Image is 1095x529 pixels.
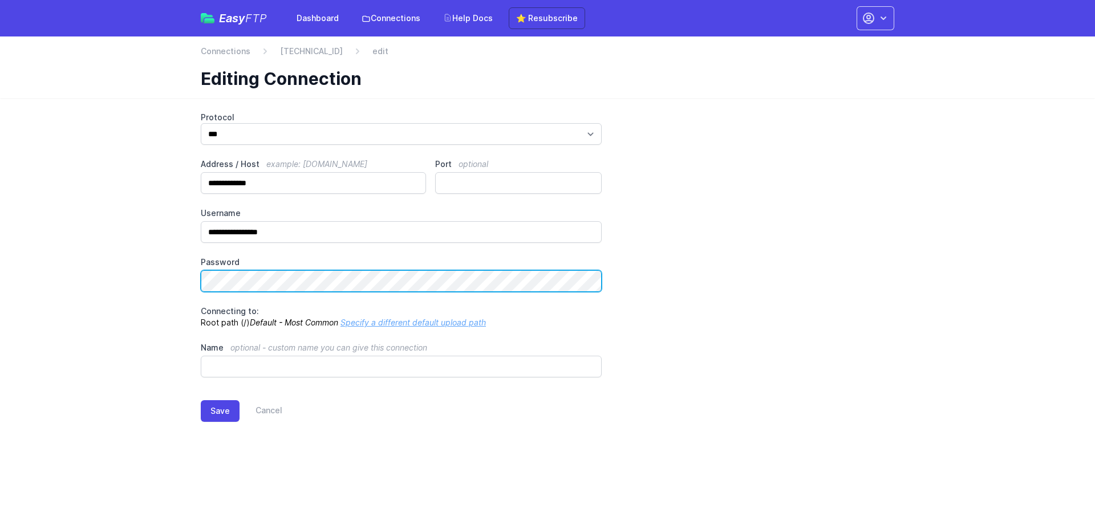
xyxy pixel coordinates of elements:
[509,7,585,29] a: ⭐ Resubscribe
[436,8,500,29] a: Help Docs
[201,306,259,316] span: Connecting to:
[459,159,488,169] span: optional
[290,8,346,29] a: Dashboard
[230,343,427,352] span: optional - custom name you can give this connection
[201,342,602,353] label: Name
[280,46,343,57] a: [TECHNICAL_ID]
[245,11,267,25] span: FTP
[219,13,267,24] span: Easy
[201,112,602,123] label: Protocol
[201,46,250,57] a: Connections
[201,13,267,24] a: EasyFTP
[201,400,240,422] button: Save
[201,257,602,268] label: Password
[201,46,894,64] nav: Breadcrumb
[201,306,602,328] p: Root path (/)
[240,400,282,422] a: Cancel
[340,318,486,327] a: Specify a different default upload path
[201,207,602,219] label: Username
[435,158,602,170] label: Port
[372,46,388,57] span: edit
[355,8,427,29] a: Connections
[201,13,214,23] img: easyftp_logo.png
[201,158,426,170] label: Address / Host
[201,68,885,89] h1: Editing Connection
[250,318,338,327] i: Default - Most Common
[1038,472,1081,515] iframe: Drift Widget Chat Controller
[266,159,367,169] span: example: [DOMAIN_NAME]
